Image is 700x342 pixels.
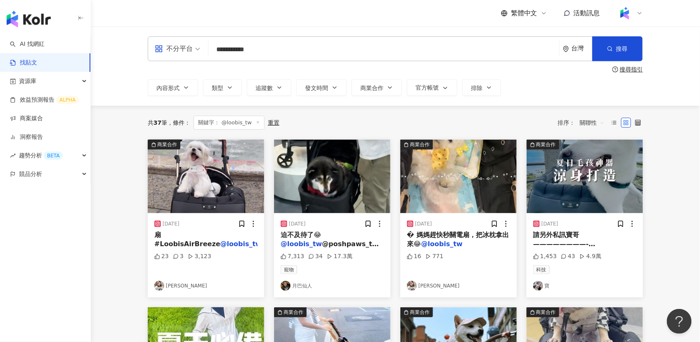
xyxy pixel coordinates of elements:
[19,146,63,165] span: 趨勢分析
[148,140,264,213] img: post-image
[533,252,557,261] div: 1,453
[44,152,63,160] div: BETA
[156,85,180,91] span: 內容形式
[471,85,482,91] span: 排除
[281,231,322,239] span: 迫不及待了😂
[268,119,279,126] div: 重置
[407,79,457,96] button: 官方帳號
[281,240,322,248] mark: @loobis_tw
[561,252,575,261] div: 43
[612,66,618,72] span: question-circle
[533,281,636,291] a: KOL Avatar寶
[148,140,264,213] button: 商業合作
[281,265,297,274] span: 寵物
[579,252,601,261] div: 4.9萬
[167,119,190,126] span: 條件 ：
[407,231,509,248] span: � 媽媽趕快秒關電扇，把冰枕拿出來😂
[154,231,220,248] span: 扇 #LoobisAirBreeze
[173,252,184,261] div: 3
[426,252,444,261] div: 771
[281,281,384,291] a: KOL Avatar月巴仙人
[667,309,692,334] iframe: Help Scout Beacon - Open
[511,9,537,18] span: 繁體中文
[407,281,417,291] img: KOL Avatar
[563,46,569,52] span: environment
[572,45,592,52] div: 台灣
[194,116,265,130] span: 關鍵字： @loobis_tw
[163,221,180,228] div: [DATE]
[203,79,242,96] button: 類型
[327,252,352,261] div: 17.3萬
[410,308,430,316] div: 商業合作
[616,45,628,52] span: 搜尋
[289,221,306,228] div: [DATE]
[305,85,328,91] span: 發文時間
[10,96,79,104] a: 效益預測報告ALPHA
[19,72,36,90] span: 資源庫
[574,9,600,17] span: 活動訊息
[281,240,383,285] span: @poshpaws_tw #loobis #寵物推車 #推車 #寵物展 #最後一天 #[GEOGRAPHIC_DATA] #柴犬七仙女 #蘿蔔糕 #大冰奶 #三明治
[212,85,223,91] span: 類型
[580,116,605,129] span: 關聯性
[415,221,432,228] div: [DATE]
[533,265,550,274] span: 科技
[410,140,430,149] div: 商業合作
[533,231,596,248] span: 請另外私訊寶哥 ————————-
[255,85,273,91] span: 追蹤數
[536,140,556,149] div: 商業合作
[220,240,262,248] mark: @loobis_tw
[592,36,643,61] button: 搜尋
[10,153,16,159] span: rise
[352,79,402,96] button: 商業合作
[7,11,51,27] img: logo
[154,281,258,291] a: KOL Avatar[PERSON_NAME]
[247,79,291,96] button: 追蹤數
[10,40,45,48] a: searchAI 找網紅
[154,252,169,261] div: 23
[157,140,177,149] div: 商業合作
[148,119,167,126] div: 共 筆
[155,42,193,55] div: 不分平台
[281,281,291,291] img: KOL Avatar
[400,140,517,213] button: 商業合作
[10,59,37,67] a: 找貼文
[558,116,609,129] div: 排序：
[308,252,323,261] div: 34
[416,84,439,91] span: 官方帳號
[617,5,633,21] img: Kolr%20app%20icon%20%281%29.png
[620,66,643,73] div: 搜尋指引
[10,114,43,123] a: 商案媒合
[19,165,42,183] span: 競品分析
[154,119,161,126] span: 37
[281,252,304,261] div: 7,313
[407,252,421,261] div: 16
[421,240,463,248] mark: @loobis_tw
[407,281,510,291] a: KOL Avatar[PERSON_NAME]
[542,221,558,228] div: [DATE]
[154,281,164,291] img: KOL Avatar
[155,45,163,53] span: appstore
[274,140,390,213] img: post-image
[148,79,198,96] button: 內容形式
[527,140,643,213] button: 商業合作
[188,252,211,261] div: 3,123
[296,79,347,96] button: 發文時間
[462,79,501,96] button: 排除
[400,140,517,213] img: post-image
[527,140,643,213] img: post-image
[360,85,383,91] span: 商業合作
[533,281,543,291] img: KOL Avatar
[10,133,43,141] a: 洞察報告
[284,308,303,316] div: 商業合作
[536,308,556,316] div: 商業合作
